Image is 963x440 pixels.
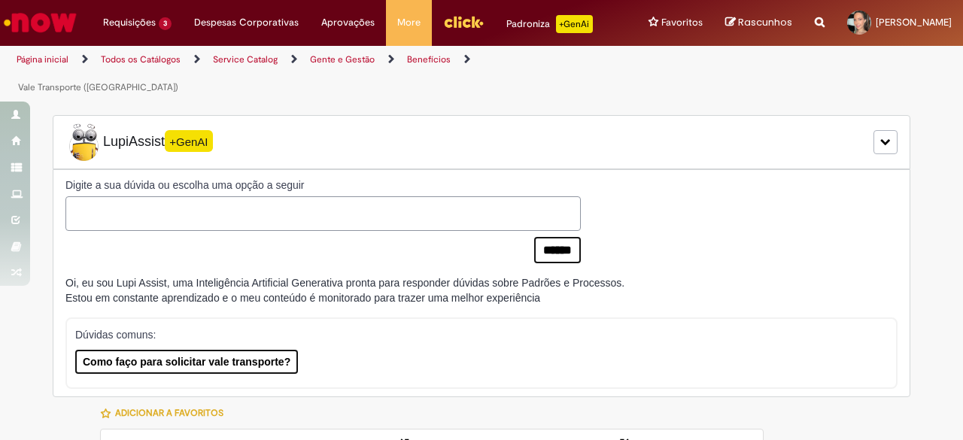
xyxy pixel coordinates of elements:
[443,11,484,33] img: click_logo_yellow_360x200.png
[397,15,421,30] span: More
[17,53,68,65] a: Página inicial
[18,81,178,93] a: Vale Transporte ([GEOGRAPHIC_DATA])
[725,16,792,30] a: Rascunhos
[165,130,213,152] span: +GenAI
[321,15,375,30] span: Aprovações
[65,178,581,193] label: Digite a sua dúvida ou escolha uma opção a seguir
[103,15,156,30] span: Requisições
[506,15,593,33] div: Padroniza
[407,53,451,65] a: Benefícios
[115,407,223,419] span: Adicionar a Favoritos
[65,123,103,161] img: Lupi
[738,15,792,29] span: Rascunhos
[213,53,278,65] a: Service Catalog
[75,327,876,342] p: Dúvidas comuns:
[65,123,213,161] span: LupiAssist
[159,17,172,30] span: 3
[11,46,630,102] ul: Trilhas de página
[65,275,624,305] div: Oi, eu sou Lupi Assist, uma Inteligência Artificial Generativa pronta para responder dúvidas sobr...
[101,53,181,65] a: Todos os Catálogos
[661,15,703,30] span: Favoritos
[194,15,299,30] span: Despesas Corporativas
[100,397,232,429] button: Adicionar a Favoritos
[53,115,910,169] div: LupiLupiAssist+GenAI
[556,15,593,33] p: +GenAi
[75,350,298,374] button: Como faço para solicitar vale transporte?
[310,53,375,65] a: Gente e Gestão
[2,8,79,38] img: ServiceNow
[876,16,952,29] span: [PERSON_NAME]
